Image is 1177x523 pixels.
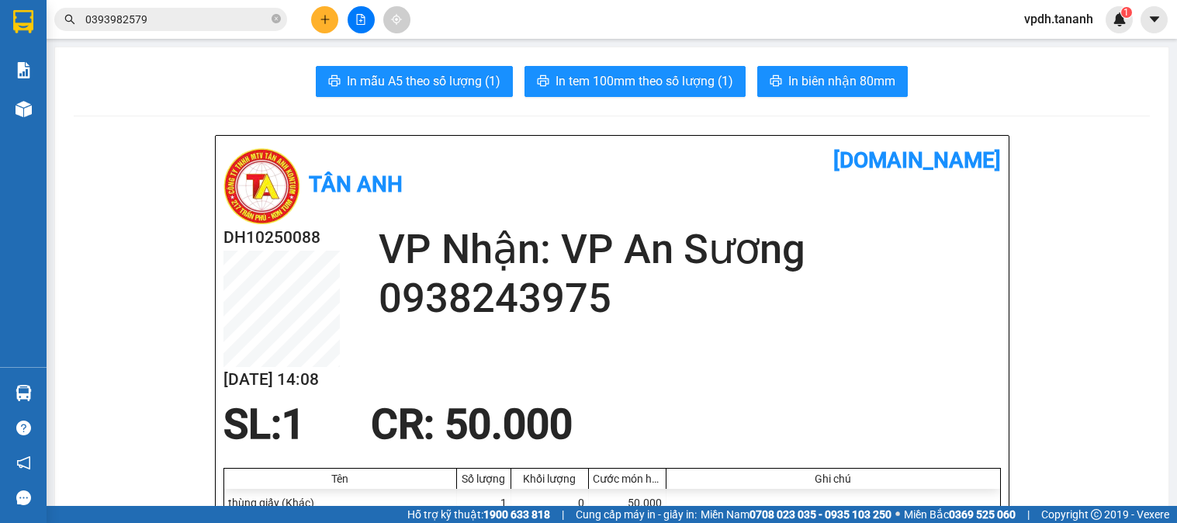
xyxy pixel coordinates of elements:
button: printerIn mẫu A5 theo số lượng (1) [316,66,513,97]
span: Cung cấp máy in - giấy in: [576,506,697,523]
span: Miền Nam [701,506,891,523]
input: Tìm tên, số ĐT hoặc mã đơn [85,11,268,28]
span: aim [391,14,402,25]
span: ⚪️ [895,511,900,518]
h2: VP Nhận: VP An Sương [379,225,1001,274]
button: printerIn biên nhận 80mm [757,66,908,97]
b: Tân Anh [309,171,403,197]
span: Miền Bắc [904,506,1016,523]
span: caret-down [1148,12,1161,26]
img: solution-icon [16,62,32,78]
span: | [562,506,564,523]
div: Ghi chú [670,473,996,485]
img: warehouse-icon [16,101,32,117]
b: [DOMAIN_NAME] [833,147,1001,173]
span: close-circle [272,12,281,27]
img: logo-vxr [13,10,33,33]
div: Tên [228,473,452,485]
h2: DH10250088 [223,225,340,251]
span: printer [770,74,782,89]
h2: [DATE] 14:08 [223,367,340,393]
button: caret-down [1141,6,1168,33]
span: 1 [282,400,305,449]
span: notification [16,455,31,470]
span: file-add [355,14,366,25]
span: CR : 50.000 [371,400,573,449]
strong: 0708 023 035 - 0935 103 250 [749,508,891,521]
span: Hỗ trợ kỹ thuật: [407,506,550,523]
div: 1 [457,489,511,517]
span: 1 [1123,7,1129,18]
span: question-circle [16,421,31,435]
div: Số lượng [461,473,507,485]
span: vpdh.tananh [1012,9,1106,29]
button: printerIn tem 100mm theo số lượng (1) [524,66,746,97]
span: search [64,14,75,25]
div: 0 [511,489,589,517]
div: Cước món hàng [593,473,662,485]
sup: 1 [1121,7,1132,18]
div: thùng giấy (Khác) [224,489,457,517]
span: | [1027,506,1030,523]
div: Khối lượng [515,473,584,485]
img: logo.jpg [223,147,301,225]
strong: 0369 525 060 [949,508,1016,521]
span: printer [537,74,549,89]
span: message [16,490,31,505]
button: aim [383,6,410,33]
button: plus [311,6,338,33]
img: warehouse-icon [16,385,32,401]
strong: 1900 633 818 [483,508,550,521]
button: file-add [348,6,375,33]
span: copyright [1091,509,1102,520]
span: In biên nhận 80mm [788,71,895,91]
h2: 0938243975 [379,274,1001,323]
img: icon-new-feature [1113,12,1127,26]
span: SL: [223,400,282,449]
span: close-circle [272,14,281,23]
div: 50.000 [589,489,666,517]
span: printer [328,74,341,89]
span: In tem 100mm theo số lượng (1) [556,71,733,91]
span: plus [320,14,331,25]
span: In mẫu A5 theo số lượng (1) [347,71,500,91]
